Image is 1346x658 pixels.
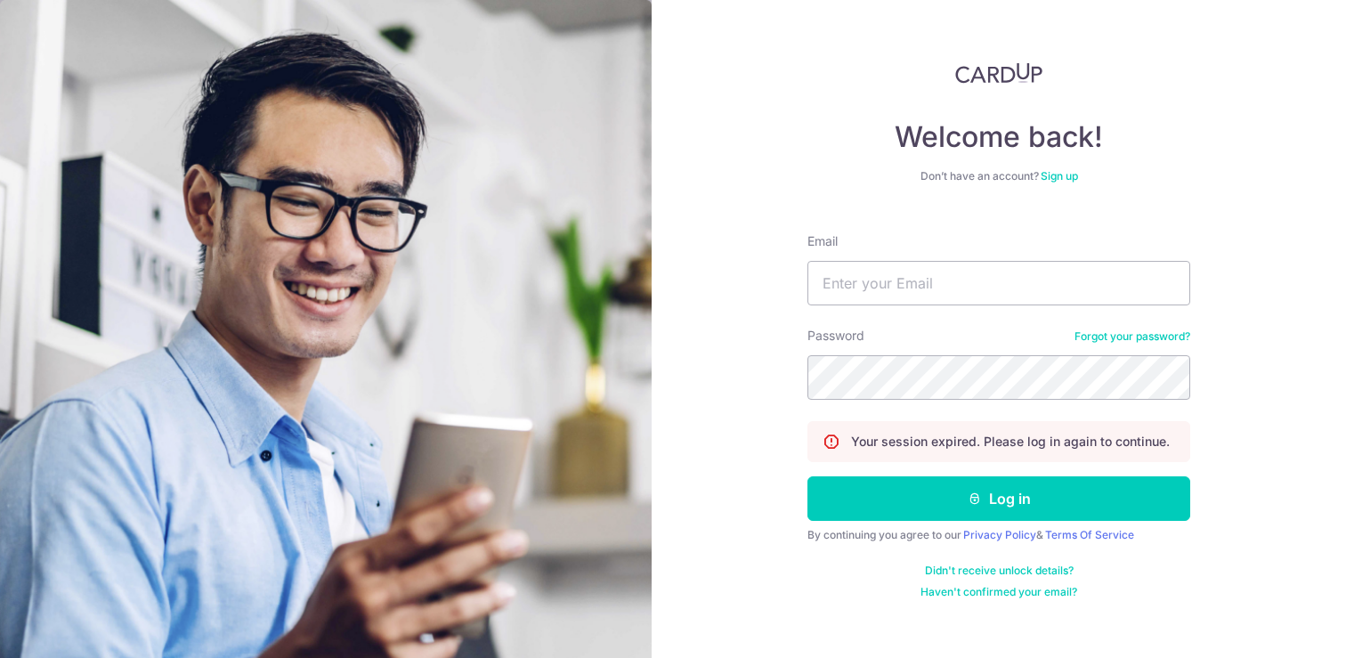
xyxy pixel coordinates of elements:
[807,232,838,250] label: Email
[925,564,1074,578] a: Didn't receive unlock details?
[807,169,1190,183] div: Don’t have an account?
[1074,329,1190,344] a: Forgot your password?
[807,327,864,345] label: Password
[807,528,1190,542] div: By continuing you agree to our &
[807,261,1190,305] input: Enter your Email
[1045,528,1134,541] a: Terms Of Service
[963,528,1036,541] a: Privacy Policy
[955,62,1042,84] img: CardUp Logo
[851,433,1170,451] p: Your session expired. Please log in again to continue.
[807,119,1190,155] h4: Welcome back!
[807,476,1190,521] button: Log in
[1041,169,1078,183] a: Sign up
[920,585,1077,599] a: Haven't confirmed your email?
